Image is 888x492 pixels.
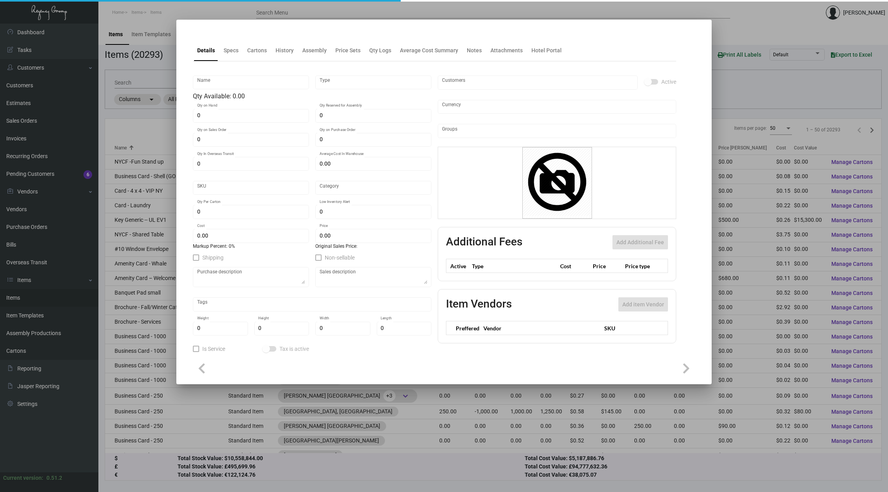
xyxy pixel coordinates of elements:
span: Active [661,77,676,87]
div: Qty Logs [369,46,391,55]
div: Details [197,46,215,55]
div: Specs [224,46,239,55]
span: Shipping [202,253,224,262]
th: Type [470,259,558,273]
span: Is Service [202,344,225,354]
span: Add Additional Fee [616,239,664,245]
div: Cartons [247,46,267,55]
th: Price type [623,259,659,273]
th: SKU [600,321,668,335]
th: Active [446,259,470,273]
div: Price Sets [335,46,361,55]
th: Vendor [479,321,600,335]
input: Add new.. [442,128,672,134]
th: Preffered [446,321,480,335]
div: Average Cost Summary [400,46,458,55]
div: Attachments [490,46,523,55]
div: Current version: [3,474,43,482]
button: Add Additional Fee [612,235,668,249]
div: Notes [467,46,482,55]
h2: Additional Fees [446,235,522,249]
div: History [276,46,294,55]
h2: Item Vendors [446,297,512,311]
th: Cost [558,259,590,273]
div: Assembly [302,46,327,55]
input: Add new.. [442,79,634,86]
div: Hotel Portal [531,46,562,55]
span: Tax is active [279,344,309,354]
th: Price [591,259,623,273]
div: Qty Available: 0.00 [193,92,431,101]
span: Add item Vendor [622,301,664,308]
span: Non-sellable [325,253,355,262]
button: Add item Vendor [618,297,668,311]
div: 0.51.2 [46,474,62,482]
